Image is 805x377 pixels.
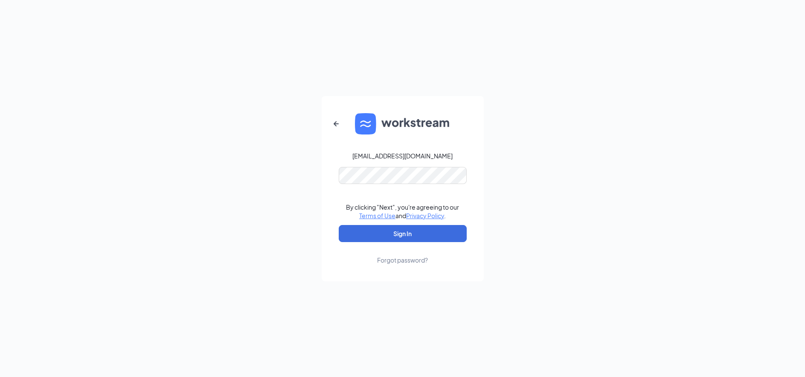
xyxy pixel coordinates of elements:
a: Terms of Use [359,212,395,219]
div: [EMAIL_ADDRESS][DOMAIN_NAME] [352,152,453,160]
div: Forgot password? [377,256,428,264]
div: By clicking "Next", you're agreeing to our and . [346,203,459,220]
button: ArrowLeftNew [326,114,346,134]
a: Privacy Policy [406,212,444,219]
svg: ArrowLeftNew [331,119,341,129]
img: WS logo and Workstream text [355,113,450,134]
a: Forgot password? [377,242,428,264]
button: Sign In [339,225,467,242]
